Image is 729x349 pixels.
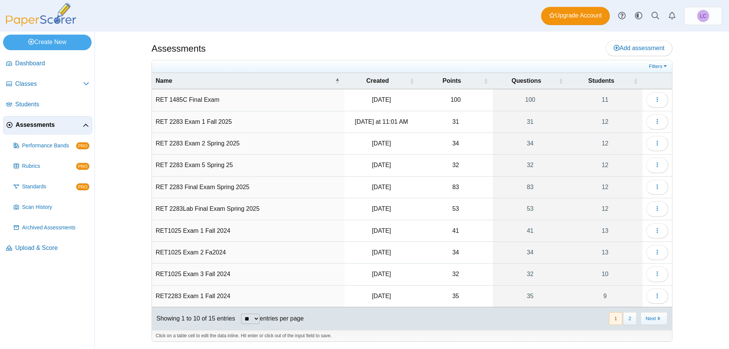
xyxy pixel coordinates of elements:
td: 53 [419,198,493,220]
td: RET2283 Exam 1 Fall 2024 [152,286,344,307]
td: RET 2283 Exam 1 Fall 2025 [152,111,344,133]
a: 13 [568,220,642,242]
span: Upload & Score [15,244,89,252]
nav: pagination [608,312,667,325]
a: Scan History [11,198,92,216]
span: Scan History [22,204,89,211]
div: Showing 1 to 10 of 15 entries [152,307,235,330]
a: Leah Carlson [684,7,722,25]
a: 31 [493,111,568,133]
td: RET1025 Exam 2 Fa2024 [152,242,344,264]
td: 34 [419,133,493,155]
button: 1 [609,312,622,325]
time: Aug 9, 2025 at 8:43 AM [372,96,391,103]
span: Students [588,77,614,84]
span: Students : Activate to sort [633,73,638,89]
button: 2 [623,312,636,325]
td: RET 1485C Final Exam [152,89,344,111]
span: Points [443,77,461,84]
span: Questions : Activate to sort [559,73,563,89]
a: Filters [647,63,670,70]
a: 10 [568,264,642,285]
span: Assessments [16,121,83,129]
span: Upgrade Account [549,11,602,20]
span: Created : Activate to sort [410,73,414,89]
span: Leah Carlson [700,13,707,19]
span: Archived Assessments [22,224,89,232]
span: Students [15,100,89,109]
a: 11 [568,89,642,111]
span: Rubrics [22,163,76,170]
span: PRO [76,183,89,190]
td: RET 2283 Final Exam Spring 2025 [152,177,344,198]
span: PRO [76,142,89,149]
span: Leah Carlson [697,10,709,22]
a: 35 [493,286,568,307]
a: Add assessment [606,41,672,56]
span: Add assessment [614,45,664,51]
a: 34 [493,242,568,263]
a: 53 [493,198,568,220]
td: RET 2283 Exam 2 Spring 2025 [152,133,344,155]
label: entries per page [260,315,304,322]
a: 12 [568,177,642,198]
a: Standards PRO [11,178,92,196]
a: 41 [493,220,568,242]
time: Apr 25, 2025 at 8:45 AM [372,184,391,190]
td: 100 [419,89,493,111]
a: 9 [568,286,642,307]
time: Apr 25, 2025 at 12:18 PM [372,205,391,212]
a: 34 [493,133,568,154]
time: Sep 7, 2024 at 2:16 PM [372,293,391,299]
td: 83 [419,177,493,198]
a: 12 [568,198,642,220]
a: Upgrade Account [541,7,610,25]
td: 41 [419,220,493,242]
a: 12 [568,111,642,133]
a: Dashboard [3,55,92,73]
a: 13 [568,242,642,263]
time: Sep 11, 2025 at 11:01 AM [355,118,408,125]
div: Click on a table cell to edit the data inline. Hit enter or click out of the input field to save. [152,330,672,341]
a: 32 [493,155,568,176]
td: RET 2283Lab Final Exam Spring 2025 [152,198,344,220]
time: Apr 25, 2025 at 7:09 AM [372,162,391,168]
a: Create New [3,35,92,50]
time: Oct 6, 2024 at 10:24 PM [372,249,391,256]
time: Feb 16, 2025 at 8:44 PM [372,140,391,147]
time: Sep 12, 2024 at 4:29 AM [372,227,391,234]
a: 12 [568,155,642,176]
span: Dashboard [15,59,89,68]
td: 35 [419,286,493,307]
a: Performance Bands PRO [11,137,92,155]
span: Questions [511,77,541,84]
td: RET1025 Exam 3 Fall 2024 [152,264,344,285]
td: 34 [419,242,493,264]
a: Rubrics PRO [11,157,92,175]
a: Archived Assessments [11,219,92,237]
td: 32 [419,155,493,176]
span: Classes [15,80,83,88]
span: Name [156,77,172,84]
a: 32 [493,264,568,285]
span: Created [366,77,389,84]
a: Students [3,96,92,114]
span: Points : Activate to sort [484,73,488,89]
a: 83 [493,177,568,198]
span: PRO [76,163,89,170]
td: RET 2283 Exam 5 Spring 25 [152,155,344,176]
time: Oct 28, 2024 at 9:34 AM [372,271,391,277]
a: Assessments [3,116,92,134]
button: Next [641,312,667,325]
span: Name : Activate to invert sorting [335,73,340,89]
span: Performance Bands [22,142,76,150]
td: 31 [419,111,493,133]
a: Classes [3,75,92,93]
td: RET1025 Exam 1 Fall 2024 [152,220,344,242]
h1: Assessments [151,42,206,55]
td: 32 [419,264,493,285]
a: 12 [568,133,642,154]
a: Upload & Score [3,239,92,257]
img: PaperScorer [3,3,79,26]
a: Alerts [664,8,680,24]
